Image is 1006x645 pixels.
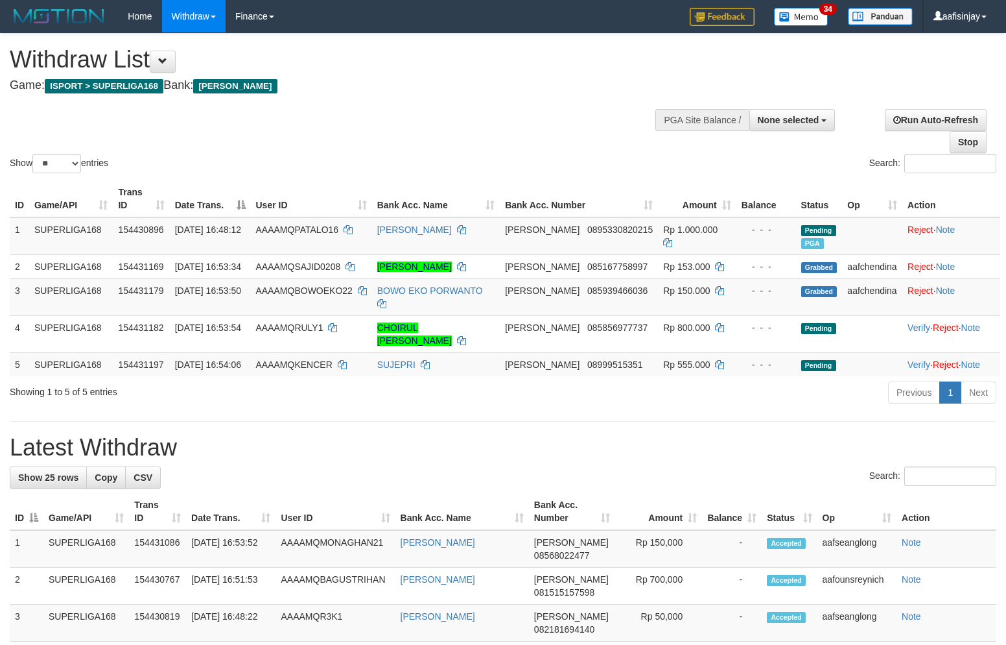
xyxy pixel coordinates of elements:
[817,568,897,605] td: aafounsreynich
[902,254,1000,278] td: ·
[129,568,186,605] td: 154430767
[939,382,961,404] a: 1
[275,530,395,568] td: AAAAMQMONAGHAN21
[742,223,791,236] div: - - -
[690,8,754,26] img: Feedback.jpg
[175,359,241,370] span: [DATE] 16:54:06
[500,180,658,217] th: Bank Acc. Number: activate to sort column ascending
[902,352,1000,376] td: · ·
[902,315,1000,352] td: · ·
[817,493,897,530] th: Op: activate to sort column ascending
[801,323,836,334] span: Pending
[936,262,955,272] a: Note
[129,493,186,530] th: Trans ID: activate to sort column ascending
[767,612,806,623] span: Accepted
[118,359,163,370] span: 154431197
[587,262,648,272] span: Copy 085167758997 to clipboard
[801,238,824,249] span: Marked by aafounsreynich
[95,472,117,483] span: Copy
[18,472,78,483] span: Show 25 rows
[29,254,113,278] td: SUPERLIGA168
[86,467,126,489] a: Copy
[663,225,718,235] span: Rp 1.000.000
[505,225,579,235] span: [PERSON_NAME]
[29,278,113,315] td: SUPERLIGA168
[885,109,987,131] a: Run Auto-Refresh
[896,493,996,530] th: Action
[529,493,615,530] th: Bank Acc. Number: activate to sort column ascending
[801,286,837,297] span: Grabbed
[118,322,163,333] span: 154431182
[534,624,594,635] span: Copy 082181694140 to clipboard
[767,575,806,586] span: Accepted
[401,574,475,585] a: [PERSON_NAME]
[113,180,169,217] th: Trans ID: activate to sort column ascending
[10,79,658,92] h4: Game: Bank:
[377,225,452,235] a: [PERSON_NAME]
[534,611,609,622] span: [PERSON_NAME]
[377,359,415,370] a: SUJEPRI
[819,3,837,15] span: 34
[950,131,987,153] a: Stop
[29,180,113,217] th: Game/API: activate to sort column ascending
[762,493,817,530] th: Status: activate to sort column ascending
[655,109,749,131] div: PGA Site Balance /
[534,574,609,585] span: [PERSON_NAME]
[43,493,129,530] th: Game/API: activate to sort column ascending
[587,286,648,296] span: Copy 085939466036 to clipboard
[10,47,658,73] h1: Withdraw List
[933,322,959,333] a: Reject
[10,380,410,398] div: Showing 1 to 5 of 5 entries
[933,359,959,370] a: Reject
[372,180,500,217] th: Bank Acc. Name: activate to sort column ascending
[186,568,275,605] td: [DATE] 16:51:53
[801,262,837,273] span: Grabbed
[902,537,921,548] a: Note
[907,262,933,272] a: Reject
[175,262,241,272] span: [DATE] 16:53:34
[888,382,940,404] a: Previous
[505,322,579,333] span: [PERSON_NAME]
[377,322,452,346] a: CHOIRUL [PERSON_NAME]
[796,180,843,217] th: Status
[32,154,81,173] select: Showentries
[742,260,791,273] div: - - -
[961,382,996,404] a: Next
[401,537,475,548] a: [PERSON_NAME]
[10,530,43,568] td: 1
[615,493,703,530] th: Amount: activate to sort column ascending
[842,180,902,217] th: Op: activate to sort column ascending
[904,154,996,173] input: Search:
[43,605,129,642] td: SUPERLIGA168
[702,530,762,568] td: -
[29,352,113,376] td: SUPERLIGA168
[10,6,108,26] img: MOTION_logo.png
[702,493,762,530] th: Balance: activate to sort column ascending
[10,568,43,605] td: 2
[907,225,933,235] a: Reject
[505,359,579,370] span: [PERSON_NAME]
[256,262,341,272] span: AAAAMQSAJID0208
[907,322,930,333] a: Verify
[377,286,483,296] a: BOWO EKO PORWANTO
[904,467,996,486] input: Search:
[10,605,43,642] td: 3
[10,254,29,278] td: 2
[10,278,29,315] td: 3
[29,217,113,255] td: SUPERLIGA168
[134,472,152,483] span: CSV
[175,225,241,235] span: [DATE] 16:48:12
[129,530,186,568] td: 154431086
[902,180,1000,217] th: Action
[10,435,996,461] h1: Latest Withdraw
[848,8,913,25] img: panduan.png
[742,321,791,334] div: - - -
[907,286,933,296] a: Reject
[749,109,836,131] button: None selected
[767,538,806,549] span: Accepted
[186,530,275,568] td: [DATE] 16:53:52
[29,315,113,352] td: SUPERLIGA168
[170,180,251,217] th: Date Trans.: activate to sort column descending
[774,8,828,26] img: Button%20Memo.svg
[587,225,653,235] span: Copy 0895330820215 to clipboard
